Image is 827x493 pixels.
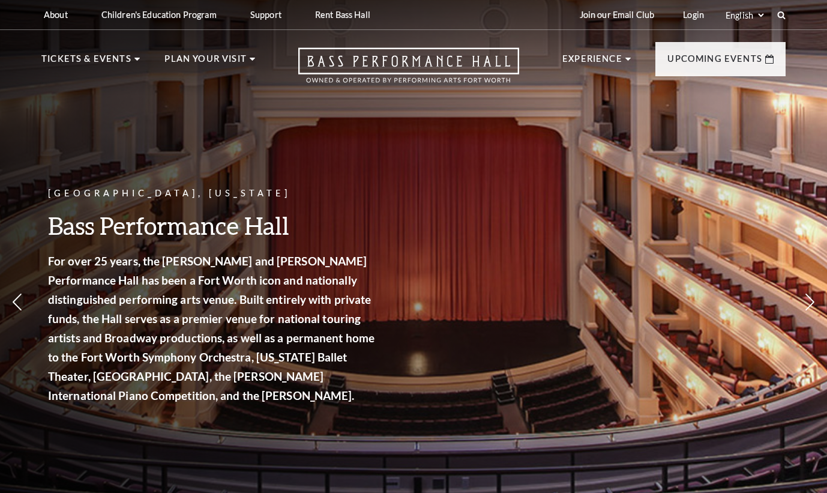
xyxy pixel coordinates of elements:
p: Plan Your Visit [164,52,247,73]
p: Upcoming Events [667,52,762,73]
h3: Bass Performance Hall [48,210,378,241]
p: Rent Bass Hall [315,10,370,20]
p: Children's Education Program [101,10,217,20]
p: Experience [562,52,622,73]
select: Select: [723,10,766,21]
p: Support [250,10,281,20]
strong: For over 25 years, the [PERSON_NAME] and [PERSON_NAME] Performance Hall has been a Fort Worth ico... [48,254,374,402]
p: About [44,10,68,20]
p: Tickets & Events [41,52,131,73]
p: [GEOGRAPHIC_DATA], [US_STATE] [48,186,378,201]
